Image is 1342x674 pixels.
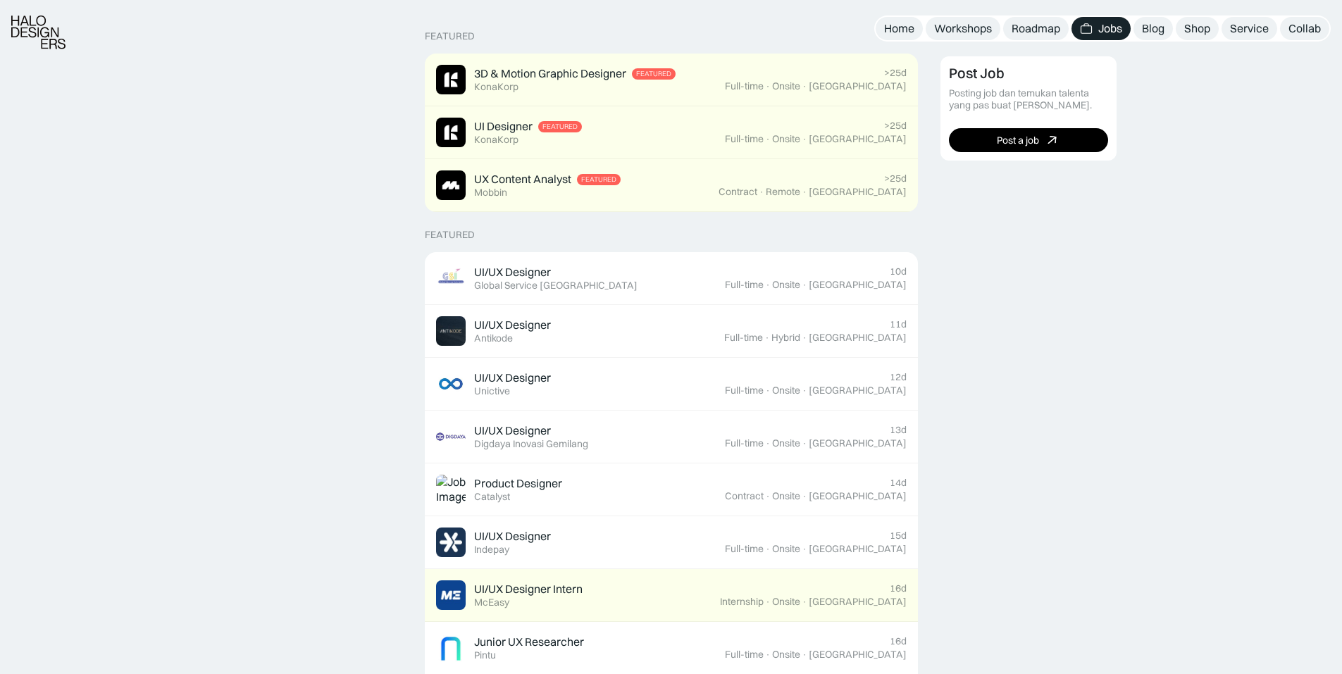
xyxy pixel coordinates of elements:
img: Job Image [436,475,466,504]
div: 13d [890,424,907,436]
div: Mobbin [474,187,507,199]
div: Roadmap [1012,21,1060,36]
div: Featured [581,175,616,184]
a: Workshops [926,17,1000,40]
div: Full-time [725,80,764,92]
div: Contract [725,490,764,502]
div: [GEOGRAPHIC_DATA] [809,332,907,344]
div: Hybrid [771,332,800,344]
div: UI/UX Designer [474,318,551,332]
a: Service [1222,17,1277,40]
div: Full-time [725,649,764,661]
div: [GEOGRAPHIC_DATA] [809,649,907,661]
img: Job Image [436,65,466,94]
div: · [765,543,771,555]
div: Full-time [724,332,763,344]
div: · [802,332,807,344]
img: Job Image [436,263,466,293]
div: >25d [884,120,907,132]
div: · [764,332,770,344]
div: Posting job dan temukan talenta yang pas buat [PERSON_NAME]. [949,87,1108,111]
div: · [802,133,807,145]
div: Antikode [474,332,513,344]
div: UX Content Analyst [474,172,571,187]
a: Job ImageUI/UX DesignerUnictive12dFull-time·Onsite·[GEOGRAPHIC_DATA] [425,358,918,411]
div: [GEOGRAPHIC_DATA] [809,490,907,502]
div: Featured [425,229,475,241]
div: · [765,437,771,449]
div: Featured [542,123,578,131]
div: [GEOGRAPHIC_DATA] [809,596,907,608]
img: Job Image [436,580,466,610]
div: · [765,80,771,92]
div: · [802,437,807,449]
a: Collab [1280,17,1329,40]
div: · [802,596,807,608]
img: Job Image [436,528,466,557]
div: · [765,490,771,502]
a: Job ImageUI/UX DesignerAntikode11dFull-time·Hybrid·[GEOGRAPHIC_DATA] [425,305,918,358]
div: Blog [1142,21,1164,36]
a: Job ImageUX Content AnalystFeaturedMobbin>25dContract·Remote·[GEOGRAPHIC_DATA] [425,159,918,212]
div: Featured [425,30,475,42]
div: · [765,279,771,291]
div: Onsite [772,133,800,145]
div: >25d [884,173,907,185]
div: Onsite [772,437,800,449]
a: Jobs [1071,17,1131,40]
div: · [802,80,807,92]
div: [GEOGRAPHIC_DATA] [809,80,907,92]
div: · [765,649,771,661]
div: · [802,649,807,661]
div: Unictive [474,385,510,397]
div: KonaKorp [474,81,518,93]
a: Job ImageUI DesignerFeaturedKonaKorp>25dFull-time·Onsite·[GEOGRAPHIC_DATA] [425,106,918,159]
div: Full-time [725,437,764,449]
div: Onsite [772,543,800,555]
div: Jobs [1098,21,1122,36]
div: UI/UX Designer [474,370,551,385]
div: Onsite [772,649,800,661]
div: · [765,385,771,397]
div: [GEOGRAPHIC_DATA] [809,133,907,145]
div: Full-time [725,385,764,397]
div: UI/UX Designer [474,265,551,280]
img: Job Image [436,170,466,200]
a: Job ImageUI/UX DesignerGlobal Service [GEOGRAPHIC_DATA]10dFull-time·Onsite·[GEOGRAPHIC_DATA] [425,252,918,305]
div: Onsite [772,490,800,502]
div: [GEOGRAPHIC_DATA] [809,543,907,555]
div: · [802,543,807,555]
a: Home [876,17,923,40]
div: Service [1230,21,1269,36]
div: 12d [890,371,907,383]
a: Job ImageUI/UX Designer InternMcEasy16dInternship·Onsite·[GEOGRAPHIC_DATA] [425,569,918,622]
div: Junior UX Researcher [474,635,584,649]
div: · [802,186,807,198]
div: Digdaya Inovasi Gemilang [474,438,588,450]
div: Onsite [772,279,800,291]
a: Job ImageProduct DesignerCatalyst14dContract·Onsite·[GEOGRAPHIC_DATA] [425,463,918,516]
div: · [802,279,807,291]
div: Full-time [725,543,764,555]
div: UI/UX Designer [474,423,551,438]
div: Global Service [GEOGRAPHIC_DATA] [474,280,638,292]
div: [GEOGRAPHIC_DATA] [809,437,907,449]
a: Roadmap [1003,17,1069,40]
img: Job Image [436,118,466,147]
div: Pintu [474,649,496,661]
div: Full-time [725,279,764,291]
div: 15d [890,530,907,542]
div: UI Designer [474,119,533,134]
div: Remote [766,186,800,198]
div: · [765,596,771,608]
a: Post a job [949,128,1108,152]
div: Collab [1288,21,1321,36]
div: Workshops [934,21,992,36]
div: Internship [720,596,764,608]
a: Job ImageUI/UX DesignerIndepay15dFull-time·Onsite·[GEOGRAPHIC_DATA] [425,516,918,569]
a: Job ImageUI/UX DesignerDigdaya Inovasi Gemilang13dFull-time·Onsite·[GEOGRAPHIC_DATA] [425,411,918,463]
img: Job Image [436,369,466,399]
div: Post a job [997,134,1039,146]
div: Home [884,21,914,36]
div: · [802,490,807,502]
